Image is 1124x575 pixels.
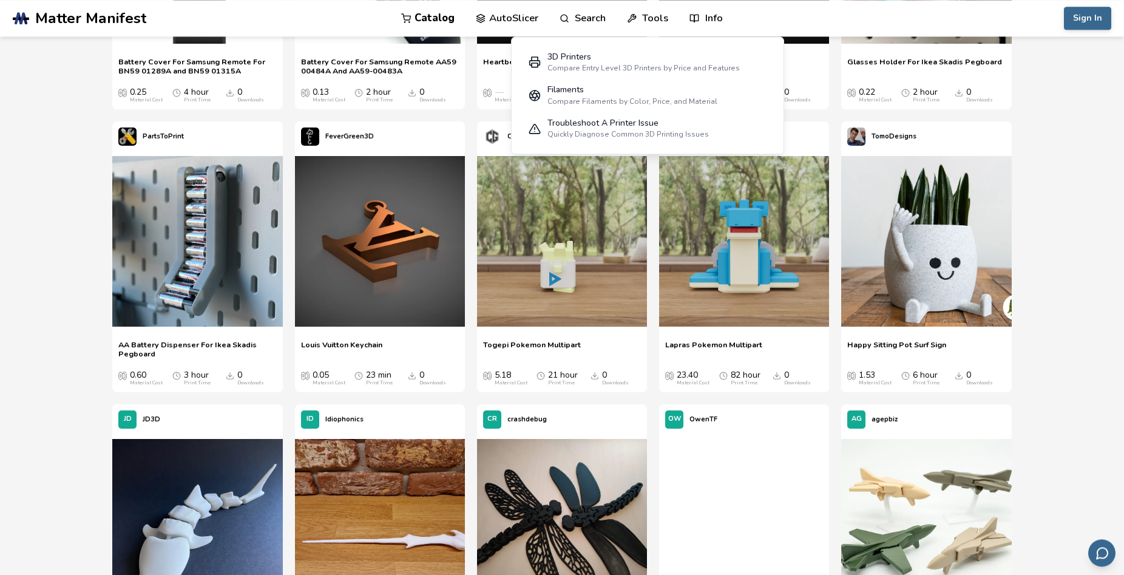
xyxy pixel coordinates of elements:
div: Downloads [237,97,264,103]
span: Average Cost [301,87,310,97]
p: TomoDesigns [872,130,916,143]
span: Average Print Time [354,370,363,380]
div: Compare Entry Level 3D Printers by Price and Features [547,64,740,72]
span: Downloads [955,370,963,380]
div: Print Time [731,380,757,386]
span: Average Print Time [719,370,728,380]
div: 0 [602,370,629,386]
span: Happy Sitting Pot Surf Sign [847,340,946,358]
span: Average Cost [118,370,127,380]
p: PartsToPrint [143,130,184,143]
div: Material Cost [495,380,527,386]
span: Average Print Time [901,87,910,97]
div: 0 [784,370,811,386]
span: CR [487,415,497,423]
a: 3D PrintersCompare Entry Level 3D Printers by Price and Features [520,46,775,79]
span: Average Cost [301,370,310,380]
a: Battery Cover For Samsung Remote For BN59 01289A and BN59 01315A [118,57,276,75]
a: TomoDesigns's profileTomoDesigns [841,121,923,152]
a: Heartbeat Symbol - 2D Art [483,57,582,75]
span: Average Print Time [901,370,910,380]
span: ID [306,415,314,423]
p: OwenTF [689,413,717,426]
span: Downloads [955,87,963,97]
span: Downloads [773,370,781,380]
p: Idiophonics [325,413,364,426]
div: Downloads [784,380,811,386]
img: TomoDesigns's profile [847,128,865,146]
div: 0.22 [859,87,892,103]
div: Material Cost [130,97,163,103]
div: 3 hour [184,370,211,386]
div: 0 [419,370,446,386]
p: crashdebug [507,413,547,426]
div: Downloads [966,380,993,386]
div: Downloads [419,380,446,386]
a: PartsToPrint's profilePartsToPrint [112,121,190,152]
a: Louis Vuitton Keychain [301,340,382,358]
div: 5.18 [495,370,527,386]
div: Material Cost [677,380,709,386]
span: Average Cost [118,87,127,97]
img: PartsToPrint's profile [118,128,137,146]
a: Togepi Pokemon Multipart [483,340,581,358]
div: Print Time [548,380,575,386]
div: 2 hour [366,87,393,103]
p: agepbiz [872,413,898,426]
div: Print Time [913,380,939,386]
div: Material Cost [313,97,345,103]
a: Battery Cover For Samsung Remote AA59 00484A And AA59-00483A [301,57,459,75]
div: Print Time [913,97,939,103]
div: Print Time [366,380,393,386]
div: 0 [237,370,264,386]
div: Material Cost [130,380,163,386]
span: Average Cost [665,370,674,380]
button: Send feedback via email [1088,539,1116,566]
div: 2 hour [913,87,939,103]
div: 3D Printers [547,52,740,62]
img: FeverGreen3D's profile [301,128,319,146]
span: Downloads [591,370,599,380]
div: 23.40 [677,370,709,386]
img: CG3D's profile [483,128,501,146]
div: Print Time [184,380,211,386]
span: Matter Manifest [35,10,146,27]
a: FeverGreen3D's profileFeverGreen3D [295,121,380,152]
div: Filaments [547,85,717,95]
div: Downloads [602,380,629,386]
a: AA Battery Dispenser For Ikea Skadis Pegboard [118,340,276,358]
div: Material Cost [313,380,345,386]
span: — [495,87,503,97]
span: Downloads [408,370,416,380]
div: 0 [237,87,264,103]
p: CG3D [507,130,527,143]
span: OW [668,415,681,423]
button: Sign In [1064,7,1111,30]
div: 0.25 [130,87,163,103]
p: JD3D [143,413,160,426]
span: Average Print Time [172,87,181,97]
p: FeverGreen3D [325,130,374,143]
a: Glasses Holder For Ikea Skadis Pegboard [847,57,1002,75]
div: 0 [966,87,993,103]
div: Compare Filaments by Color, Price, and Material [547,97,717,106]
span: Average Cost [847,370,856,380]
div: 1.53 [859,370,892,386]
div: Material Cost [859,380,892,386]
div: 23 min [366,370,393,386]
div: Material Cost [495,97,527,103]
div: 0.60 [130,370,163,386]
div: 21 hour [548,370,578,386]
a: Lapras Pokemon Multipart [665,340,762,358]
div: 0 [419,87,446,103]
div: 0.13 [313,87,345,103]
span: Average Print Time [354,87,363,97]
